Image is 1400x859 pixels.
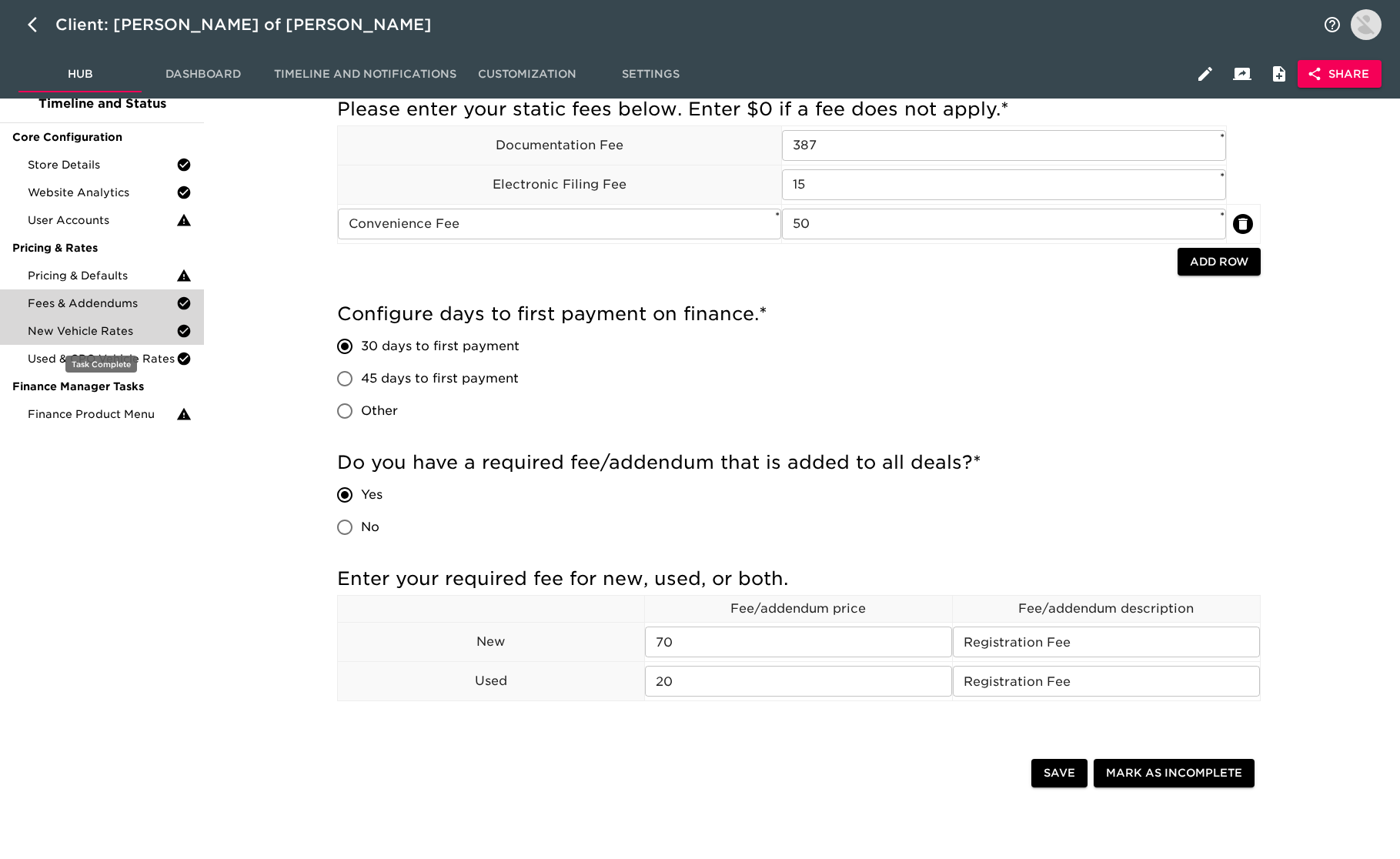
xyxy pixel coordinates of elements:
[12,95,192,113] span: Timeline and Status
[28,296,176,311] span: Fees & Addendums
[1178,248,1261,276] button: Add Row
[337,450,1261,475] h5: Do you have a required fee/addendum that is added to all deals?
[1190,252,1248,272] span: Add Row
[338,672,645,690] p: Used
[28,406,176,422] span: Finance Product Menu
[361,486,383,504] span: Yes
[28,268,176,283] span: Pricing & Defaults
[338,136,782,155] p: Documentation Fee
[1351,9,1382,40] img: Profile
[337,97,1261,122] h5: Please enter your static fees below. Enter $0 if a fee does not apply.
[338,175,782,194] p: Electronic Filing Fee
[361,518,379,536] span: No
[953,600,1260,618] p: Fee/addendum description
[28,157,176,172] span: Store Details
[361,402,398,420] span: Other
[1224,55,1261,92] button: Client View
[28,212,176,228] span: User Accounts
[1044,764,1075,783] span: Save
[28,65,132,84] span: Hub
[598,65,703,84] span: Settings
[274,65,456,84] span: Timeline and Notifications
[1106,764,1242,783] span: Mark as Incomplete
[1233,214,1253,234] button: delete
[12,240,192,256] span: Pricing & Rates
[337,567,1261,591] h5: Enter your required fee for new, used, or both.
[361,337,520,356] span: 30 days to first payment
[1298,60,1382,89] button: Share
[337,302,1261,326] h5: Configure days to first payment on finance.
[1031,759,1088,787] button: Save
[338,633,645,651] p: New
[645,600,952,618] p: Fee/addendum price
[1314,6,1351,43] button: notifications
[28,185,176,200] span: Website Analytics
[28,351,176,366] span: Used & CPO Vehicle Rates
[1261,55,1298,92] button: Internal Notes and Comments
[475,65,580,84] span: Customization
[361,369,519,388] span: 45 days to first payment
[1187,55,1224,92] button: Edit Hub
[12,129,192,145] span: Core Configuration
[28,323,176,339] span: New Vehicle Rates
[151,65,256,84] span: Dashboard
[1310,65,1369,84] span: Share
[12,379,192,394] span: Finance Manager Tasks
[55,12,453,37] div: Client: [PERSON_NAME] of [PERSON_NAME]
[1094,759,1255,787] button: Mark as Incomplete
